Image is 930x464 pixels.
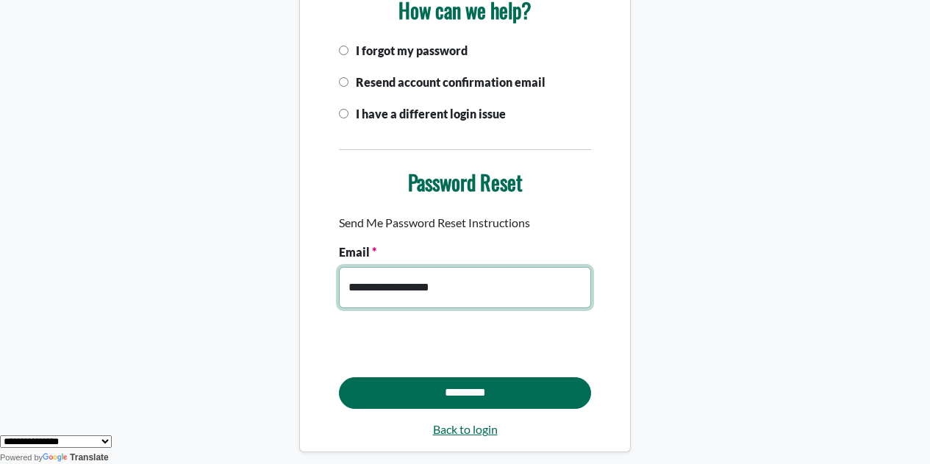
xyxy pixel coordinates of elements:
[339,243,376,261] label: Email
[565,279,583,296] keeper-lock: Open Keeper Popup
[339,170,591,195] h3: Password Reset
[43,453,70,463] img: Google Translate
[330,42,600,74] div: I forgot my password
[43,452,109,463] a: Translate
[330,74,600,105] div: Resend account confirmation email
[339,421,591,438] a: Back to login
[339,320,562,377] iframe: reCAPTCHA
[339,214,591,232] p: Send Me Password Reset Instructions
[330,105,600,137] div: I have a different login issue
